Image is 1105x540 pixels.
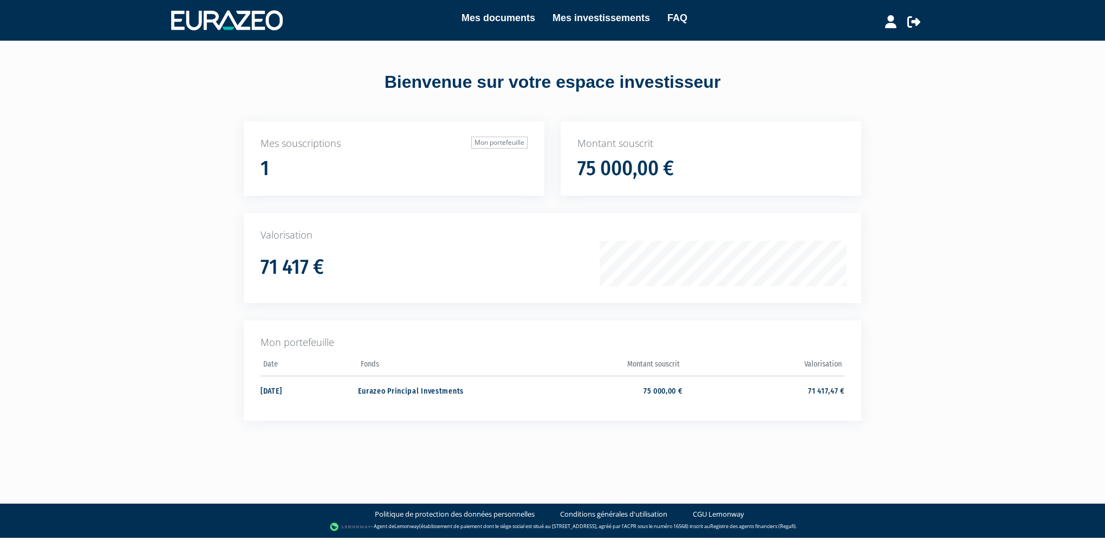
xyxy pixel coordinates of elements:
[552,10,650,25] a: Mes investissements
[520,376,682,404] td: 75 000,00 €
[682,376,844,404] td: 71 417,47 €
[330,522,372,532] img: logo-lemonway.png
[261,228,844,242] p: Valorisation
[358,356,520,376] th: Fonds
[710,523,796,530] a: Registre des agents financiers (Regafi)
[261,157,269,180] h1: 1
[261,376,358,404] td: [DATE]
[11,522,1094,532] div: - Agent de (établissement de paiement dont le siège social est situé au [STREET_ADDRESS], agréé p...
[261,356,358,376] th: Date
[693,509,744,519] a: CGU Lemonway
[471,137,528,149] a: Mon portefeuille
[394,523,419,530] a: Lemonway
[667,10,687,25] a: FAQ
[261,137,528,151] p: Mes souscriptions
[577,137,844,151] p: Montant souscrit
[261,256,324,279] h1: 71 417 €
[375,509,535,519] a: Politique de protection des données personnelles
[560,509,667,519] a: Conditions générales d'utilisation
[461,10,535,25] a: Mes documents
[171,10,283,30] img: 1732889491-logotype_eurazeo_blanc_rvb.png
[358,376,520,404] td: Eurazeo Principal Investments
[219,70,886,95] div: Bienvenue sur votre espace investisseur
[682,356,844,376] th: Valorisation
[261,336,844,350] p: Mon portefeuille
[577,157,674,180] h1: 75 000,00 €
[520,356,682,376] th: Montant souscrit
